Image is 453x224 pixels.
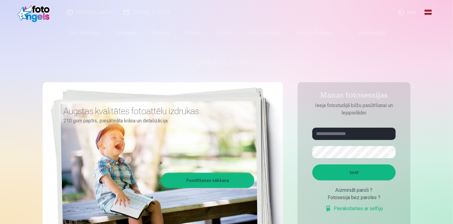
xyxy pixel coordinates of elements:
a: Foto izdrukas [60,25,107,42]
p: Ieeja fotostudijā bilžu pasūtīšanai un lejupielādei [306,102,402,117]
h4: Manas fotosessijas [306,91,402,102]
a: Magnēti [144,25,177,42]
img: /fa1 [17,2,53,22]
a: Krūzes [177,25,208,42]
a: Pasūtīšanas sākšana [162,174,253,187]
a: Atslēgu piekariņi [289,25,340,42]
a: Komplekti [107,25,144,42]
a: Suvenīri [208,25,241,42]
a: Foto kalendāri [241,25,289,42]
h1: Spilgtākās foto atmiņas [43,56,410,68]
button: Ieiet [312,164,396,180]
a: Pierakstieties ar selfiju [325,205,383,212]
div: Aizmirsāt paroli ? [312,187,396,194]
p: 210 gsm papīrs, piesātināta krāsa un detalizācija [63,117,250,125]
h3: Augstas kvalitātes fotoattēlu izdrukas [63,106,250,117]
a: Visi produkti [340,25,393,42]
div: Fotosesija bez paroles ? [312,194,396,201]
